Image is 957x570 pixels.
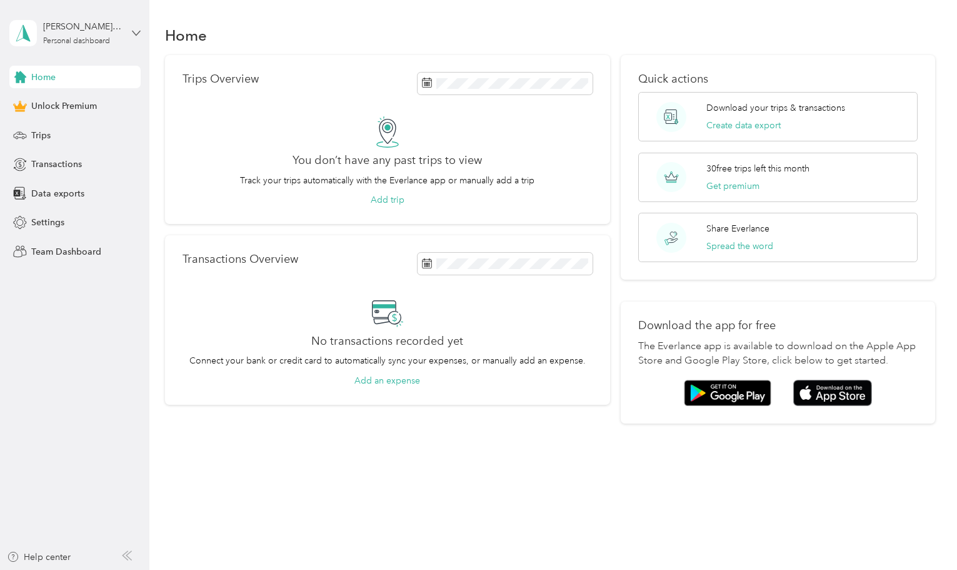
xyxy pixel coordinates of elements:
p: Trips Overview [183,73,259,86]
p: Download the app for free [638,319,918,332]
span: Transactions [31,158,82,171]
button: Add an expense [354,374,420,387]
span: Unlock Premium [31,99,97,113]
img: App store [793,380,872,407]
button: Help center [7,551,71,564]
button: Get premium [706,180,759,193]
span: Settings [31,216,64,229]
p: Connect your bank or credit card to automatically sync your expenses, or manually add an expense. [189,354,586,367]
h1: Home [165,29,207,42]
span: Trips [31,129,51,142]
div: [PERSON_NAME][EMAIL_ADDRESS][PERSON_NAME][DOMAIN_NAME] [43,20,121,33]
p: 30 free trips left this month [706,162,809,175]
p: Download your trips & transactions [706,101,845,115]
button: Spread the word [706,240,773,253]
p: Transactions Overview [183,253,298,266]
span: Team Dashboard [31,245,101,258]
iframe: Everlance-gr Chat Button Frame [887,500,957,570]
span: Data exports [31,187,84,200]
span: Home [31,71,56,84]
button: Create data export [706,119,781,132]
button: Add trip [371,193,404,206]
h2: You don’t have any past trips to view [293,154,482,167]
p: The Everlance app is available to download on the Apple App Store and Google Play Store, click be... [638,339,918,369]
img: Google play [684,380,771,406]
p: Quick actions [638,73,918,86]
p: Track your trips automatically with the Everlance app or manually add a trip [240,174,534,187]
div: Personal dashboard [43,38,110,45]
h2: No transactions recorded yet [311,335,463,348]
p: Share Everlance [706,222,769,235]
